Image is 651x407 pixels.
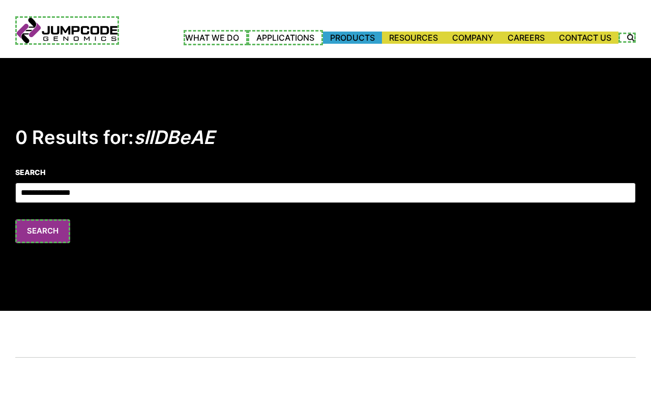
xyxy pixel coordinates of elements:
[445,32,500,44] a: Company
[119,30,618,45] nav: Primary Navigation
[552,32,618,44] a: Contact Us
[248,30,323,45] a: Applications
[323,32,382,44] a: Products
[134,126,215,149] em: slIDBeAE
[618,33,636,43] label: Search the site.
[15,126,636,149] h2: 0 Results for:
[15,167,636,178] label: Search
[184,30,248,45] a: What We Do
[15,219,70,243] button: Search
[382,32,445,44] a: Resources
[500,32,552,44] a: Careers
